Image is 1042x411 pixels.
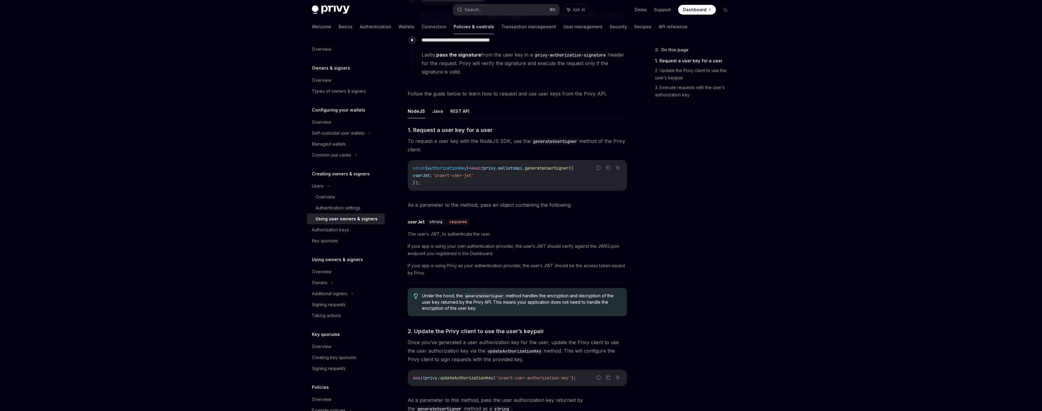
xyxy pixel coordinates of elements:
span: The user’s JWT, to authenticate the user. [408,230,627,238]
a: Overview [307,117,385,128]
a: Policies & controls [454,19,494,34]
a: Overview [307,266,385,277]
div: Signing requests [312,301,346,308]
div: Overview [315,193,335,201]
button: Ask AI [614,374,622,382]
button: Report incorrect code [594,164,602,172]
span: 'insert-user-jwt' [432,173,474,178]
h5: Key quorums [312,331,340,338]
button: Toggle dark mode [721,5,730,15]
span: } [466,165,469,171]
a: Using user owners & signers [307,213,385,224]
span: { [425,165,427,171]
button: NodeJS [408,104,425,118]
h5: Creating owners & signers [312,170,370,178]
a: Transaction management [501,19,556,34]
a: 3. Execute requests with the user’s authorization key [655,83,735,100]
h5: Policies [312,384,329,391]
span: await [471,165,483,171]
span: authorizationKey [427,165,466,171]
span: ⌘ K [549,7,556,12]
a: Overview [307,44,385,55]
span: updateAuthorizationKey [440,375,493,381]
span: . [437,375,440,381]
span: Lastly, from the user key in a header for the request. Privy will verify the signature and execut... [422,50,627,76]
a: Overview [307,341,385,352]
div: userJwt [408,219,425,225]
span: await [413,375,425,381]
div: Signing requests [312,365,346,372]
a: API reference [659,19,688,34]
button: Copy the contents from the code block [604,374,612,382]
div: Overview [312,343,331,350]
a: Authentication [360,19,391,34]
a: Security [610,19,627,34]
a: 2. Update the Privy client to use the user’s keypair [655,66,735,83]
div: Authentication settings [315,204,361,212]
button: Report incorrect code [594,374,602,382]
a: Taking actions [307,310,385,321]
span: privy [425,375,437,381]
span: Under the hood, the method handles the encryption and decryption of the user key returned by the ... [422,293,621,311]
span: ); [571,375,576,381]
div: Overview [312,46,331,53]
div: Overview [312,268,331,275]
span: . [522,165,525,171]
a: Connectors [422,19,446,34]
span: }); [413,180,420,185]
span: If your app is using Privy as your authentication provider, the user’s JWT should be the access t... [408,262,627,277]
a: Authentication settings [307,202,385,213]
a: Signing requests [307,363,385,374]
span: To request a user key with the NodeJS SDK, use the method of the Privy client. [408,137,627,154]
a: Recipes [634,19,651,34]
div: Overview [312,119,331,126]
span: = [469,165,471,171]
a: Demo [635,7,647,13]
a: pass the signature [436,52,481,58]
button: Ask AI [614,164,622,172]
h5: Owners & signers [312,64,350,72]
div: Owners [312,279,327,286]
a: Key quorums [307,235,385,246]
a: Overview [307,192,385,202]
h5: Configuring your wallets [312,106,365,114]
div: Users [312,182,323,190]
h5: Using owners & signers [312,256,363,263]
div: Creating key quorums [312,354,356,361]
a: Basics [339,19,353,34]
div: Key quorums [312,237,338,244]
button: Search...⌘K [453,4,559,15]
code: privy-authorization-signature [533,52,608,58]
span: As a parameter to the method, pass an object containing the following. [408,201,627,209]
svg: Tip [414,293,418,299]
a: Wallets [399,19,414,34]
div: Taking actions [312,312,341,319]
div: Overview [312,77,331,84]
span: . [496,165,498,171]
code: generateUserSigner [531,138,579,145]
code: generateUserSigner [463,293,506,299]
span: walletsApi [498,165,522,171]
div: Additional signers [312,290,347,297]
a: Overview [307,394,385,405]
span: generateUserSigner [525,165,569,171]
span: On this page [661,46,688,54]
div: Common use cases [312,151,351,159]
span: const [413,165,425,171]
span: privy [483,165,496,171]
div: Authorization keys [312,226,349,233]
div: Types of owners & signers [312,88,366,95]
span: Once you’ve generated a user authorization key for the user, update the Privy client to use the u... [408,338,627,364]
a: Overview [307,75,385,86]
span: ({ [569,165,573,171]
span: If your app is using your own authentication provider, the user’s JWT should verify against the J... [408,243,627,257]
span: 1. Request a user key for a user [408,126,493,134]
button: REST API [450,104,469,118]
span: 'insert-user-authorization-key' [496,375,571,381]
div: Self-custodial user wallets [312,130,364,137]
code: updateAuthorizationKey [485,348,544,354]
div: required [447,219,469,225]
span: Dashboard [683,7,706,13]
button: Java [432,104,443,118]
a: Support [654,7,671,13]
